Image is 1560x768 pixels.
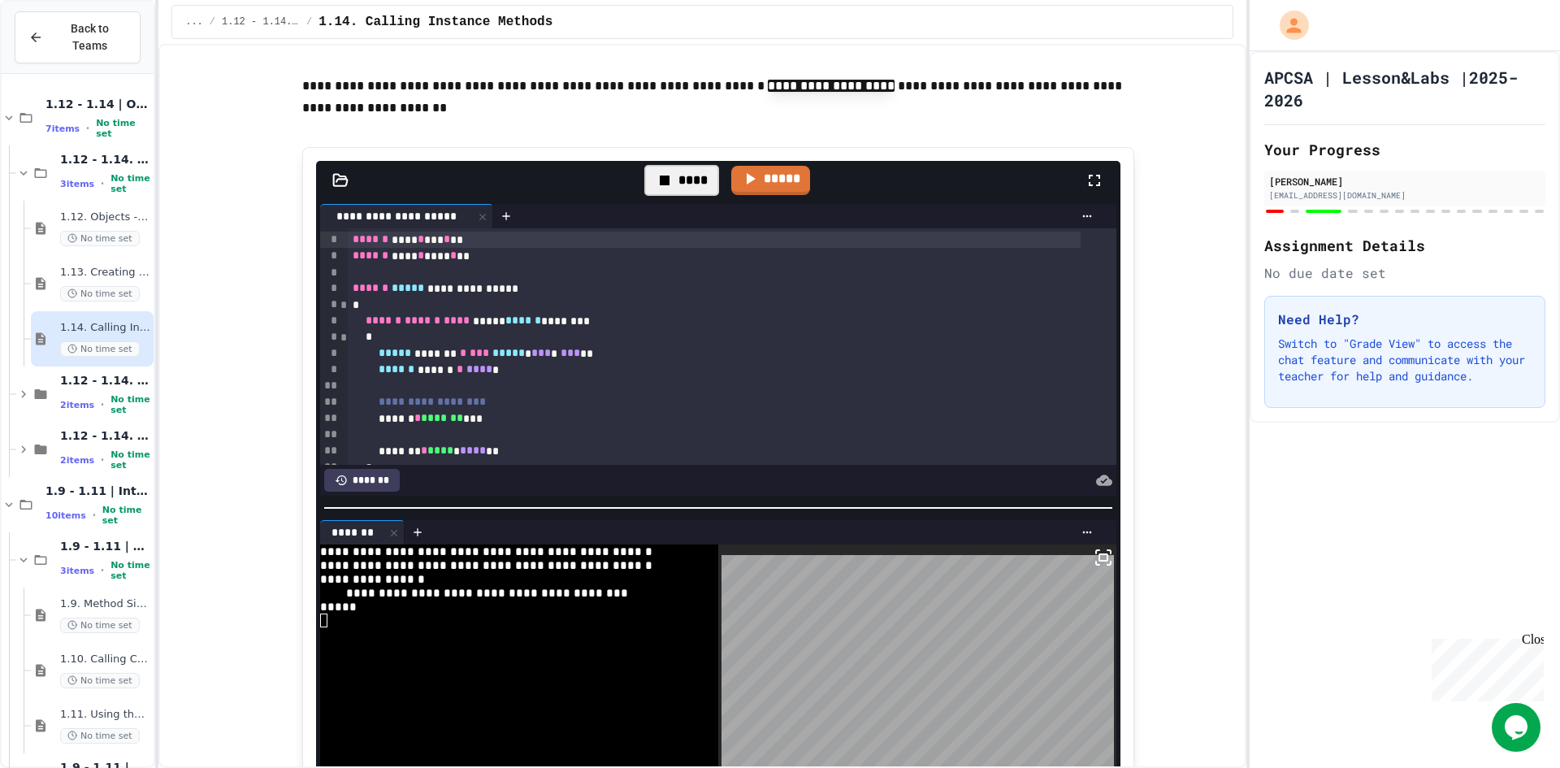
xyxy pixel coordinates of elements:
span: No time set [60,673,140,688]
span: No time set [110,394,150,415]
span: ... [185,15,203,28]
h1: APCSA | Lesson&Labs |2025-2026 [1264,66,1545,111]
span: No time set [110,560,150,581]
span: No time set [60,728,140,744]
h2: Assignment Details [1264,234,1545,257]
span: No time set [60,231,140,246]
div: No due date set [1264,263,1545,283]
span: 1.12 - 1.14. | Practice Labs [60,428,150,443]
span: 1.9. Method Signatures [60,597,150,611]
span: • [86,122,89,135]
span: • [93,509,96,522]
span: 1.14. Calling Instance Methods [60,321,150,335]
span: 1.12 - 1.14. | Lessons and Notes [60,152,150,167]
span: No time set [110,173,150,194]
span: 1.14. Calling Instance Methods [318,12,552,32]
span: No time set [110,449,150,471]
span: 1.9 - 1.11 | Lessons and Notes [60,539,150,553]
span: 3 items [60,179,94,189]
span: 7 items [45,124,80,134]
div: Chat with us now!Close [6,7,112,103]
button: Back to Teams [15,11,141,63]
span: 1.12 - 1.14. | Lessons and Notes [222,15,300,28]
span: • [101,177,104,190]
span: No time set [60,286,140,302]
span: 1.9 - 1.11 | Introduction to Methods [45,484,150,498]
span: No time set [102,505,150,526]
span: / [210,15,215,28]
div: [EMAIL_ADDRESS][DOMAIN_NAME] [1269,189,1540,202]
span: 1.12. Objects - Instances of Classes [60,210,150,224]
iframe: chat widget [1425,632,1544,701]
span: • [101,453,104,466]
span: No time set [60,618,140,633]
span: 1.13. Creating and Initializing Objects: Constructors [60,266,150,280]
span: 1.11. Using the Math Class [60,708,150,722]
iframe: chat widget [1492,703,1544,752]
span: 1.12 - 1.14. | Graded Labs [60,373,150,388]
h3: Need Help? [1278,310,1532,329]
span: No time set [60,341,140,357]
span: 3 items [60,566,94,576]
span: 2 items [60,455,94,466]
span: 1.12 - 1.14 | Objects and Instances of Classes [45,97,150,111]
div: [PERSON_NAME] [1269,174,1540,189]
span: • [101,564,104,577]
span: 2 items [60,400,94,410]
span: Back to Teams [53,20,127,54]
span: • [101,398,104,411]
span: No time set [96,118,150,139]
div: My Account [1263,7,1313,44]
span: 1.10. Calling Class Methods [60,653,150,666]
span: / [306,15,312,28]
h2: Your Progress [1264,138,1545,161]
p: Switch to "Grade View" to access the chat feature and communicate with your teacher for help and ... [1278,336,1532,384]
span: 10 items [45,510,86,521]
